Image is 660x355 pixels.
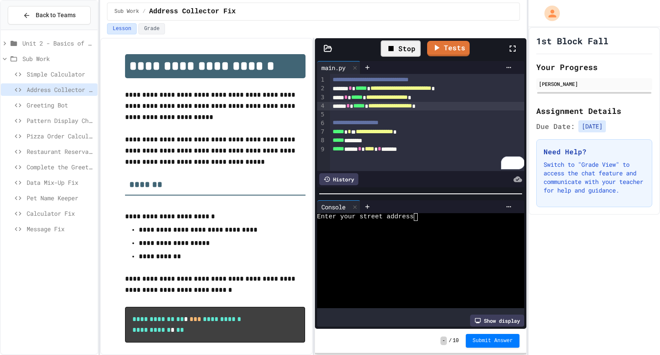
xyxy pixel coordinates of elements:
[27,178,94,187] span: Data Mix-Up Fix
[27,193,94,202] span: Pet Name Keeper
[536,35,608,47] h1: 1st Block Fall
[317,145,326,154] div: 9
[544,160,645,195] p: Switch to "Grade View" to access the chat feature and communicate with your teacher for help and ...
[27,101,94,110] span: Greeting Bot
[544,147,645,157] h3: Need Help?
[317,202,350,211] div: Console
[452,337,458,344] span: 10
[27,132,94,141] span: Pizza Order Calculator
[317,213,414,221] span: Enter your street address
[317,102,326,110] div: 4
[317,119,326,128] div: 6
[317,200,361,213] div: Console
[143,8,146,15] span: /
[317,93,326,102] div: 3
[536,121,575,132] span: Due Date:
[317,136,326,145] div: 8
[36,11,76,20] span: Back to Teams
[27,147,94,156] span: Restaurant Reservation System
[317,110,326,119] div: 5
[317,63,350,72] div: main.py
[466,334,520,348] button: Submit Answer
[149,6,236,17] span: Address Collector Fix
[578,120,606,132] span: [DATE]
[114,8,139,15] span: Sub Work
[317,76,326,84] div: 1
[138,23,165,34] button: Grade
[27,162,94,171] span: Complete the Greeting
[27,209,94,218] span: Calculator Fix
[536,61,652,73] h2: Your Progress
[427,41,470,56] a: Tests
[107,23,137,34] button: Lesson
[539,80,650,88] div: [PERSON_NAME]
[473,337,513,344] span: Submit Answer
[317,61,361,74] div: main.py
[317,84,326,93] div: 2
[27,224,94,233] span: Message Fix
[536,105,652,117] h2: Assignment Details
[319,173,358,185] div: History
[27,116,94,125] span: Pattern Display Challenge
[470,315,524,327] div: Show display
[27,70,94,79] span: Simple Calculator
[330,74,525,171] div: To enrich screen reader interactions, please activate Accessibility in Grammarly extension settings
[535,3,562,23] div: My Account
[22,54,94,63] span: Sub Work
[22,39,94,48] span: Unit 2 - Basics of Python
[317,128,326,136] div: 7
[381,40,421,57] div: Stop
[449,337,452,344] span: /
[8,6,91,24] button: Back to Teams
[27,85,94,94] span: Address Collector Fix
[440,337,447,345] span: -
